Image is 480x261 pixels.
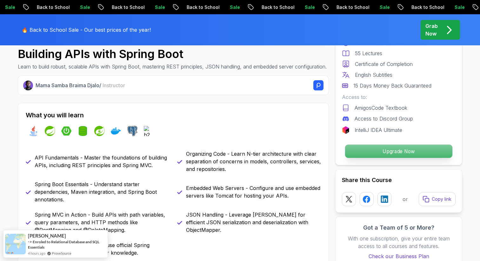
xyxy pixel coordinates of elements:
p: Mama Samba Braima Djalo / [36,82,125,89]
p: Embedded Web Servers - Configure and use embedded servers like Tomcat for hosting your APIs. [186,184,321,199]
img: postgres logo [127,126,137,136]
a: ProveSource [52,251,71,256]
p: Sale [150,4,170,10]
span: [PERSON_NAME] [28,233,66,238]
img: Nelson Djalo [23,81,33,90]
p: Back to School [31,4,75,10]
p: AmigosCode Textbook [355,104,407,112]
p: Sale [299,4,320,10]
img: jetbrains logo [342,126,350,134]
p: English Subtitles [355,71,392,79]
img: spring-data-jpa logo [78,126,88,136]
h3: Got a Team of 5 or More? [342,223,456,232]
p: IntelliJ IDEA Ultimate [355,126,402,134]
img: provesource social proof notification image [5,234,26,254]
p: Back to School [181,4,224,10]
p: API Fundamentals - Master the foundations of building APIs, including REST principles and Spring ... [35,154,170,169]
span: 4 hours ago [28,251,45,256]
p: Sale [374,4,395,10]
p: Sale [75,4,95,10]
p: 15 Days Money Back Guaranteed [353,82,431,89]
p: Access to Discord Group [355,115,413,122]
span: Instructor [103,82,125,88]
img: docker logo [111,126,121,136]
p: Back to School [331,4,374,10]
p: 🔥 Back to School Sale - Our best prices of the year! [22,26,151,34]
p: Sale [224,4,245,10]
span: -> [28,239,32,244]
p: Upgrade Now [345,145,452,158]
p: Learn to build robust, scalable APIs with Spring Boot, mastering REST principles, JSON handling, ... [18,63,327,70]
p: Back to School [106,4,150,10]
p: Copy link [432,196,451,202]
p: Organizing Code - Learn N-tier architecture with clear separation of concerns in models, controll... [186,150,321,173]
p: JSON Handling - Leverage [PERSON_NAME] for efficient JSON serialization and deserialization with ... [186,211,321,234]
a: Check our Business Plan [342,252,456,260]
p: Spring Boot Essentials - Understand starter dependencies, Maven integration, and Spring Boot anno... [35,180,170,203]
img: java logo [28,126,38,136]
p: or [403,195,408,203]
p: Certificate of Completion [355,60,413,68]
h2: What you will learn [26,111,321,120]
p: Access to: [342,93,456,101]
p: With one subscription, give your entire team access to all courses and features. [342,235,456,250]
img: spring-security logo [94,126,104,136]
h2: Share this Course [342,176,456,185]
p: Grab Now [425,22,438,37]
h1: Building APIs with Spring Boot [18,48,327,60]
img: spring-boot logo [61,126,71,136]
p: Back to School [406,4,449,10]
p: Sale [449,4,470,10]
img: h2 logo [144,126,154,136]
p: 55 Lectures [355,49,382,57]
p: Back to School [256,4,299,10]
p: Spring MVC in Action - Build APIs with path variables, query parameters, and HTTP methods like @P... [35,211,170,234]
a: Enroled to Relational Database and SQL Essentials [28,239,99,250]
button: Copy link [419,192,456,206]
button: Upgrade Now [345,144,453,158]
img: spring logo [45,126,55,136]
